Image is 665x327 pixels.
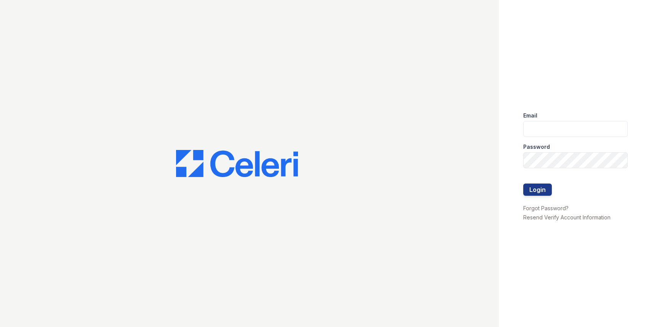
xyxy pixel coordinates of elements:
[523,214,611,221] a: Resend Verify Account Information
[176,150,298,177] img: CE_Logo_Blue-a8612792a0a2168367f1c8372b55b34899dd931a85d93a1a3d3e32e68fde9ad4.png
[523,184,552,196] button: Login
[523,112,537,119] label: Email
[523,143,550,151] label: Password
[523,205,569,211] a: Forgot Password?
